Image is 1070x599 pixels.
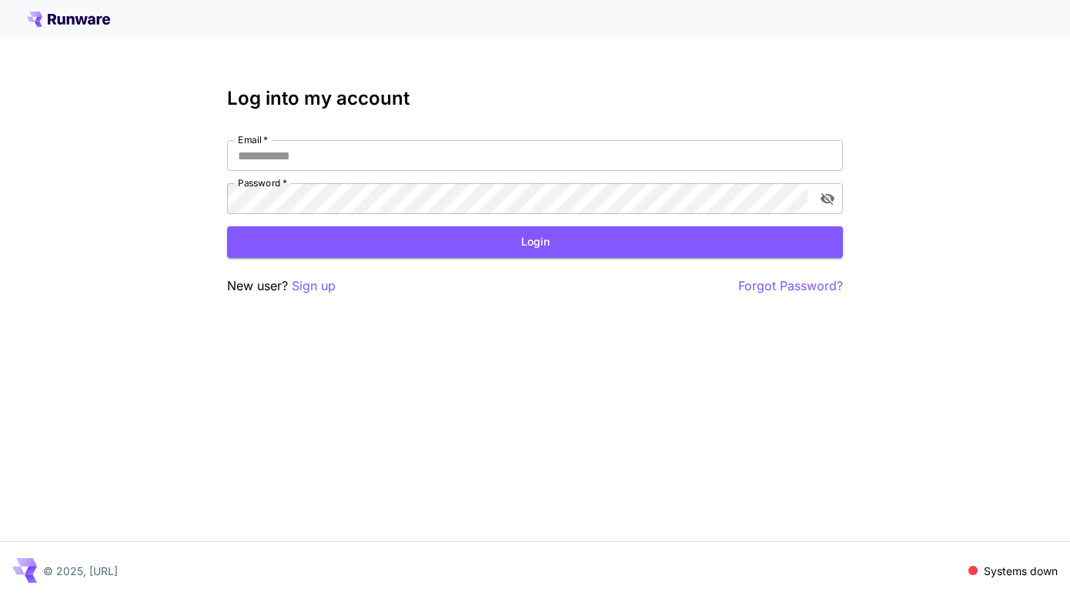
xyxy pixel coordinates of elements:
[738,276,843,296] button: Forgot Password?
[227,276,336,296] p: New user?
[227,88,843,109] h3: Log into my account
[238,176,287,189] label: Password
[814,185,841,212] button: toggle password visibility
[227,226,843,258] button: Login
[238,133,268,146] label: Email
[292,276,336,296] button: Sign up
[984,563,1058,579] p: Systems down
[43,563,118,579] p: © 2025, [URL]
